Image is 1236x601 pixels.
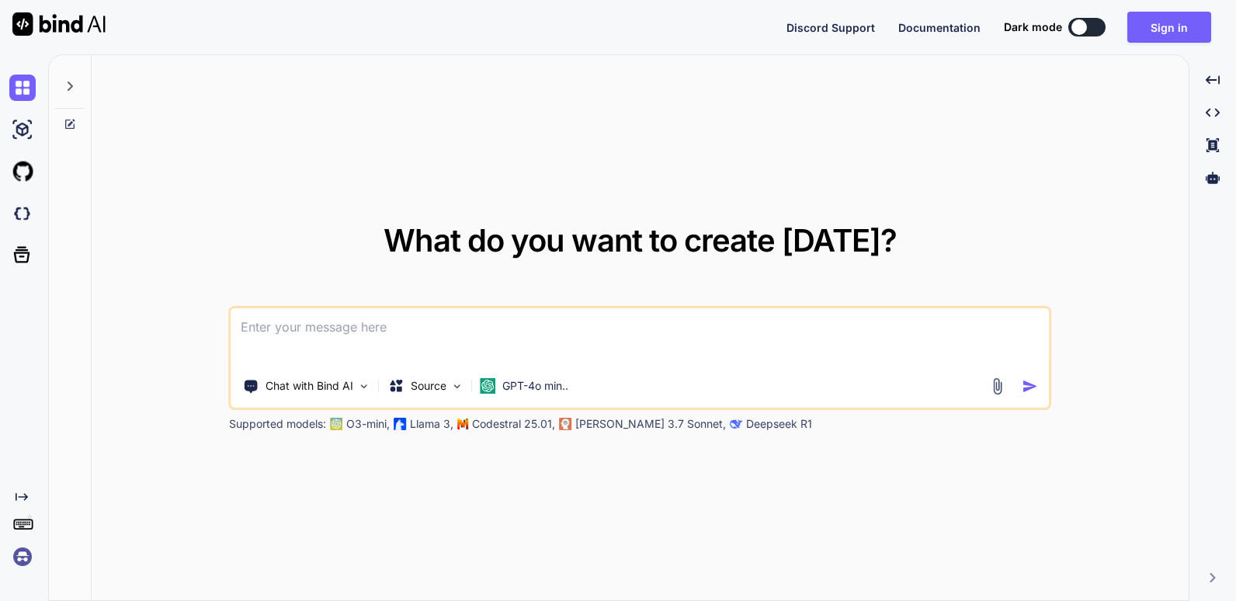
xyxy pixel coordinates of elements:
img: claude [560,418,572,430]
img: attachment [988,377,1006,395]
span: What do you want to create [DATE]? [384,221,897,259]
img: claude [731,418,743,430]
p: Deepseek R1 [746,416,812,432]
button: Documentation [898,19,981,36]
p: Source [411,378,446,394]
img: ai-studio [9,116,36,143]
img: icon [1022,378,1038,394]
p: Supported models: [229,416,326,432]
button: Discord Support [786,19,875,36]
img: chat [9,75,36,101]
img: GPT-4o mini [481,378,496,394]
span: Dark mode [1004,19,1062,35]
span: Documentation [898,21,981,34]
p: Codestral 25.01, [472,416,555,432]
img: Bind AI [12,12,106,36]
img: githubLight [9,158,36,185]
img: darkCloudIdeIcon [9,200,36,227]
img: Llama2 [394,418,407,430]
p: O3-mini, [346,416,390,432]
span: Discord Support [786,21,875,34]
img: Pick Models [451,380,464,393]
img: Pick Tools [358,380,371,393]
button: Sign in [1127,12,1211,43]
img: signin [9,544,36,570]
p: Chat with Bind AI [266,378,353,394]
p: [PERSON_NAME] 3.7 Sonnet, [575,416,726,432]
img: Mistral-AI [458,419,469,429]
img: GPT-4 [331,418,343,430]
p: GPT-4o min.. [502,378,568,394]
p: Llama 3, [410,416,453,432]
